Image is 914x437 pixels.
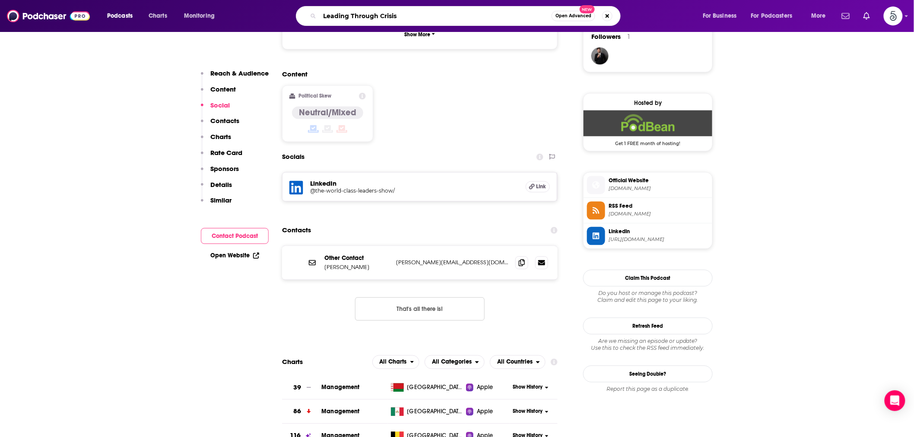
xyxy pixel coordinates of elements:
a: Management [321,384,360,391]
h4: Neutral/Mixed [299,108,356,118]
span: All Countries [497,359,533,365]
span: New [580,5,595,13]
span: Open Advanced [555,14,591,18]
button: open menu [425,355,485,369]
h3: 86 [294,407,301,417]
a: 39 [282,376,321,400]
span: Podcasts [107,10,133,22]
h2: Content [282,70,551,79]
button: Social [201,101,230,117]
input: Search podcasts, credits, & more... [320,9,552,23]
p: [PERSON_NAME][EMAIL_ADDRESS][DOMAIN_NAME] [396,259,508,266]
p: Details [210,180,232,189]
span: Get 1 FREE month of hosting! [584,136,712,147]
button: Details [201,180,232,196]
span: Link [536,184,546,190]
a: 86 [282,400,321,424]
button: open menu [178,9,226,23]
span: All Charts [380,359,407,365]
a: [GEOGRAPHIC_DATA] [387,408,467,416]
button: open menu [490,355,546,369]
button: Show History [510,384,552,391]
p: Rate Card [210,149,242,157]
p: Reach & Audience [210,69,269,77]
a: @the-world-class-leaders-show/ [310,188,519,194]
h2: Countries [490,355,546,369]
span: Apple [477,383,493,392]
h2: Political Skew [299,93,332,99]
button: Content [201,85,236,101]
h3: 39 [294,383,301,393]
button: Show More [289,26,550,42]
span: https://www.linkedin.com/company/the-world-class-leaders-show/ [609,237,709,243]
button: open menu [101,9,144,23]
a: Official Website[DOMAIN_NAME] [587,176,709,194]
img: JohirMia [591,47,609,65]
div: Search podcasts, credits, & more... [304,6,629,26]
button: Nothing here. [355,298,485,321]
span: For Business [703,10,737,22]
span: Charts [149,10,167,22]
h2: Socials [282,149,305,165]
p: Similar [210,196,232,204]
p: Other Contact [324,255,389,262]
span: feed.podbean.com [609,211,709,218]
h5: LinkedIn [310,180,519,188]
a: [GEOGRAPHIC_DATA] [387,383,467,392]
button: Show History [510,408,552,415]
a: RSS Feed[DOMAIN_NAME] [587,202,709,220]
button: Rate Card [201,149,242,165]
button: open menu [805,9,837,23]
button: Charts [201,133,231,149]
button: Contact Podcast [201,228,269,244]
span: For Podcasters [751,10,793,22]
button: Reach & Audience [201,69,269,85]
button: open menu [697,9,748,23]
p: Contacts [210,117,239,125]
button: open menu [746,9,805,23]
h2: Charts [282,358,303,366]
span: Belarus [407,383,463,392]
img: User Profile [884,6,903,25]
span: All Categories [432,359,472,365]
a: Charts [143,9,172,23]
button: open menu [372,355,420,369]
span: Do you host or manage this podcast? [583,290,713,297]
span: RSS Feed [609,203,709,210]
div: Report this page as a duplicate. [583,386,713,393]
span: Linkedin [609,228,709,236]
button: Refresh Feed [583,318,713,335]
button: Similar [201,196,232,212]
p: Show More [405,32,431,38]
img: Podbean Deal: Get 1 FREE month of hosting! [584,111,712,136]
span: Mexico [407,408,463,416]
a: Management [321,408,360,415]
span: Official Website [609,177,709,185]
span: andreama5.podbean.com [609,186,709,192]
p: Social [210,101,230,109]
a: Apple [466,408,510,416]
button: Show profile menu [884,6,903,25]
span: Monitoring [184,10,215,22]
p: Charts [210,133,231,141]
button: Sponsors [201,165,239,180]
span: Show History [513,384,543,391]
h2: Categories [425,355,485,369]
a: Podchaser - Follow, Share and Rate Podcasts [7,8,90,24]
a: Open Website [210,252,259,259]
a: Podbean Deal: Get 1 FREE month of hosting! [584,111,712,146]
a: Seeing Double? [583,366,713,383]
a: Link [526,181,550,193]
span: Logged in as Spiral5-G2 [884,6,903,25]
h5: @the-world-class-leaders-show/ [310,188,448,194]
div: Hosted by [584,100,712,107]
div: Are we missing an episode or update? Use this to check the RSS feed immediately. [583,338,713,352]
a: Show notifications dropdown [860,9,873,23]
p: Content [210,85,236,93]
span: More [811,10,826,22]
button: Contacts [201,117,239,133]
p: [PERSON_NAME] [324,264,389,271]
span: Apple [477,408,493,416]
